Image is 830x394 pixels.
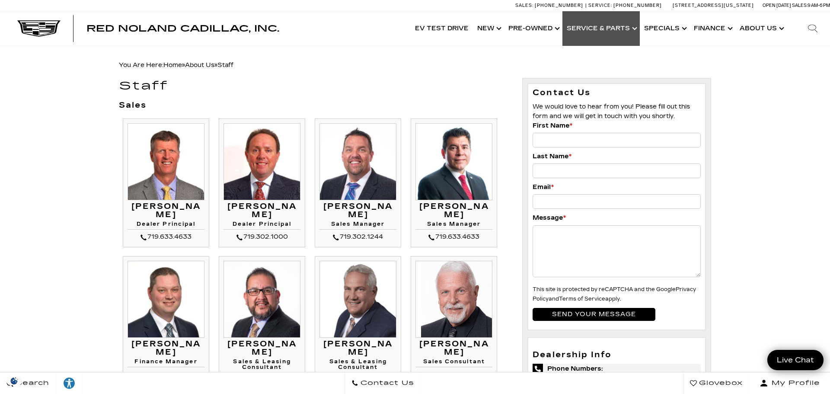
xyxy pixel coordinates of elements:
span: [PHONE_NUMBER] [535,3,583,8]
input: Email* [533,194,701,209]
span: Live Chat [773,355,818,365]
a: EV Test Drive [411,11,473,46]
span: You Are Here: [119,61,233,69]
h3: [PERSON_NAME] [319,340,396,357]
h4: Sales & Leasing Consultant [319,359,396,373]
h4: Dealer Principal [128,221,204,230]
h4: Sales & Leasing Consultant [223,359,300,373]
a: [STREET_ADDRESS][US_STATE] [673,3,754,8]
div: 719.633.4633 [415,369,492,380]
div: Explore your accessibility options [56,377,82,390]
h3: [PERSON_NAME] [128,340,204,357]
h3: Dealership Info [533,351,701,359]
span: » [185,61,233,69]
span: Red Noland Cadillac, Inc. [86,23,279,34]
span: Contact Us [358,377,414,389]
button: Open user profile menu [750,372,830,394]
input: First Name* [533,133,701,147]
a: About Us [735,11,787,46]
a: Red Noland Cadillac, Inc. [86,24,279,33]
form: Contact Us [533,88,701,325]
a: Contact Us [345,372,421,394]
a: Service: [PHONE_NUMBER] [585,3,664,8]
a: Pre-Owned [504,11,562,46]
h3: [PERSON_NAME] [319,202,396,220]
small: This site is protected by reCAPTCHA and the Google and apply. [533,286,696,302]
a: Specials [640,11,690,46]
div: 719.633.4633 [128,232,204,242]
h1: Staff [119,80,509,93]
a: Privacy Policy [533,286,696,302]
h3: [PERSON_NAME] [128,202,204,220]
img: Cadillac Dark Logo with Cadillac White Text [17,20,61,37]
div: 719.302.1244 [319,232,396,242]
h3: Contact Us [533,88,701,98]
span: Open [DATE] [763,3,791,8]
div: 719.302.1000 [223,232,300,242]
a: About Us [185,61,214,69]
div: Breadcrumbs [119,59,711,71]
label: Last Name [533,152,571,161]
div: Search [795,11,830,46]
a: Home [163,61,182,69]
a: Glovebox [683,372,750,394]
span: Phone Numbers: [533,364,701,374]
span: 9 AM-6 PM [808,3,830,8]
span: Service: [588,3,612,8]
h4: Sales Consultant [415,359,492,367]
a: Finance [690,11,735,46]
label: Message [533,213,566,223]
div: 719.633.4633 [415,232,492,242]
input: Send your message [533,308,655,321]
img: Opt-Out Icon [4,376,24,385]
input: Last Name* [533,163,701,178]
h3: Sales [119,101,509,110]
span: Staff [217,61,233,69]
a: Sales: [PHONE_NUMBER] [515,3,585,8]
h3: [PERSON_NAME] [223,340,300,357]
h3: [PERSON_NAME] [415,202,492,220]
h4: Dealer Principal [223,221,300,230]
h4: Finance Manager [128,359,204,367]
span: Search [13,377,49,389]
span: My Profile [768,377,820,389]
a: Service & Parts [562,11,640,46]
span: Sales: [792,3,808,8]
span: Sales: [515,3,533,8]
h4: Sales Manager [319,221,396,230]
span: » [163,61,233,69]
h3: [PERSON_NAME] [223,202,300,220]
label: First Name [533,121,572,131]
span: [PHONE_NUMBER] [613,3,662,8]
a: New [473,11,504,46]
span: Glovebox [697,377,743,389]
h3: [PERSON_NAME] [415,340,492,357]
section: Click to Open Cookie Consent Modal [4,376,24,385]
a: Terms of Service [559,296,605,302]
h4: Sales Manager [415,221,492,230]
a: Live Chat [767,350,824,370]
textarea: Message* [533,225,701,277]
label: Email [533,183,554,192]
span: We would love to hear from you! Please fill out this form and we will get in touch with you shortly. [533,103,690,120]
a: Explore your accessibility options [56,372,83,394]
